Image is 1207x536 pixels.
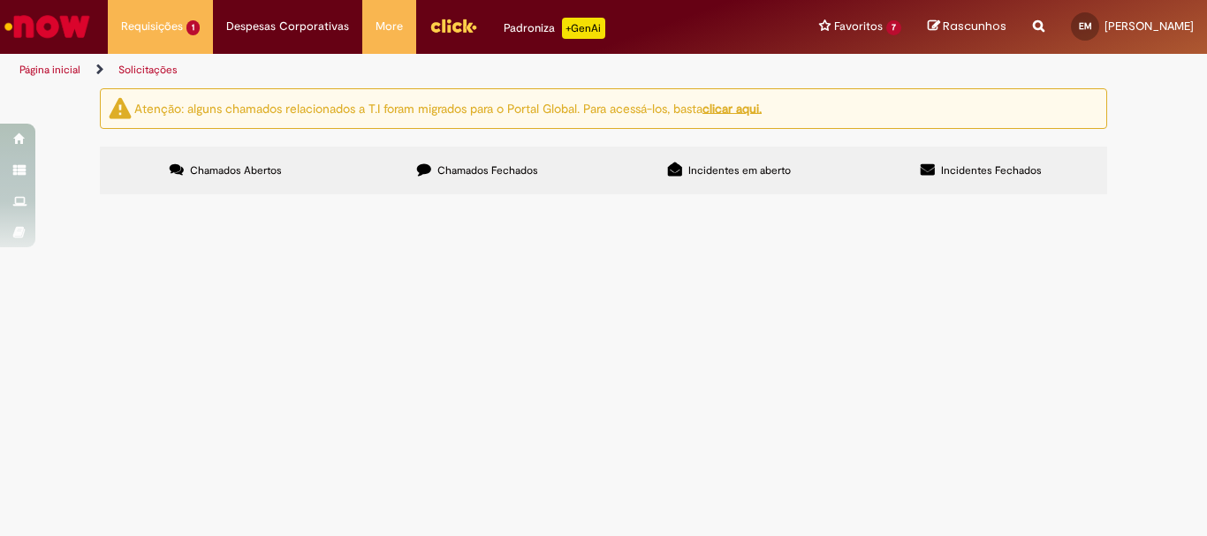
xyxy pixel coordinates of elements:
div: Padroniza [504,18,605,39]
span: Incidentes Fechados [941,163,1042,177]
span: Favoritos [834,18,883,35]
a: Rascunhos [928,19,1006,35]
span: 1 [186,20,200,35]
a: Página inicial [19,63,80,77]
ul: Trilhas de página [13,54,792,87]
span: Incidentes em aberto [688,163,791,177]
span: Chamados Abertos [190,163,282,177]
span: Requisições [121,18,183,35]
img: ServiceNow [2,9,93,44]
a: Solicitações [118,63,178,77]
span: More [376,18,403,35]
p: +GenAi [562,18,605,39]
span: Rascunhos [943,18,1006,34]
ng-bind-html: Atenção: alguns chamados relacionados a T.I foram migrados para o Portal Global. Para acessá-los,... [134,100,762,116]
span: [PERSON_NAME] [1105,19,1194,34]
span: Chamados Fechados [437,163,538,177]
img: click_logo_yellow_360x200.png [429,12,477,39]
a: clicar aqui. [702,100,762,116]
span: Despesas Corporativas [226,18,349,35]
span: EM [1079,20,1092,32]
span: 7 [886,20,901,35]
